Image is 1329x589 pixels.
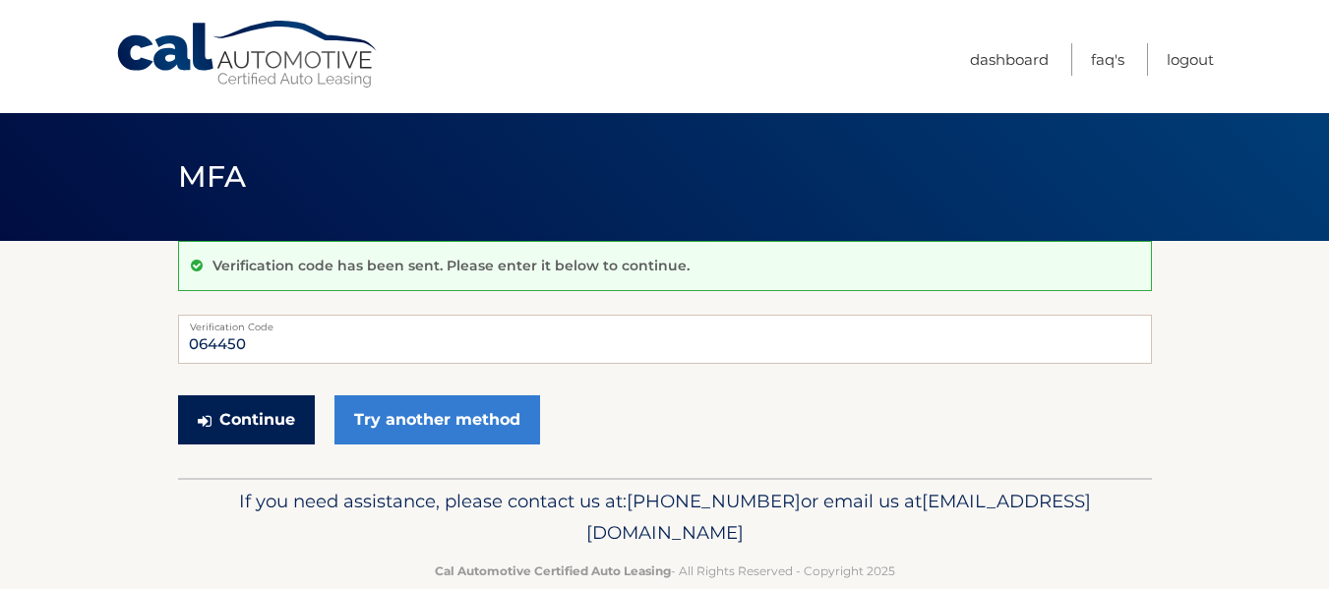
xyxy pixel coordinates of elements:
p: Verification code has been sent. Please enter it below to continue. [212,257,690,274]
span: [EMAIL_ADDRESS][DOMAIN_NAME] [586,490,1091,544]
a: Logout [1167,43,1214,76]
a: Try another method [334,395,540,444]
a: FAQ's [1091,43,1124,76]
span: MFA [178,158,247,195]
button: Continue [178,395,315,444]
p: If you need assistance, please contact us at: or email us at [191,486,1139,549]
input: Verification Code [178,315,1152,364]
label: Verification Code [178,315,1152,330]
strong: Cal Automotive Certified Auto Leasing [435,563,671,578]
p: - All Rights Reserved - Copyright 2025 [191,560,1139,581]
a: Cal Automotive [115,20,381,89]
a: Dashboard [970,43,1049,76]
span: [PHONE_NUMBER] [627,490,801,512]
